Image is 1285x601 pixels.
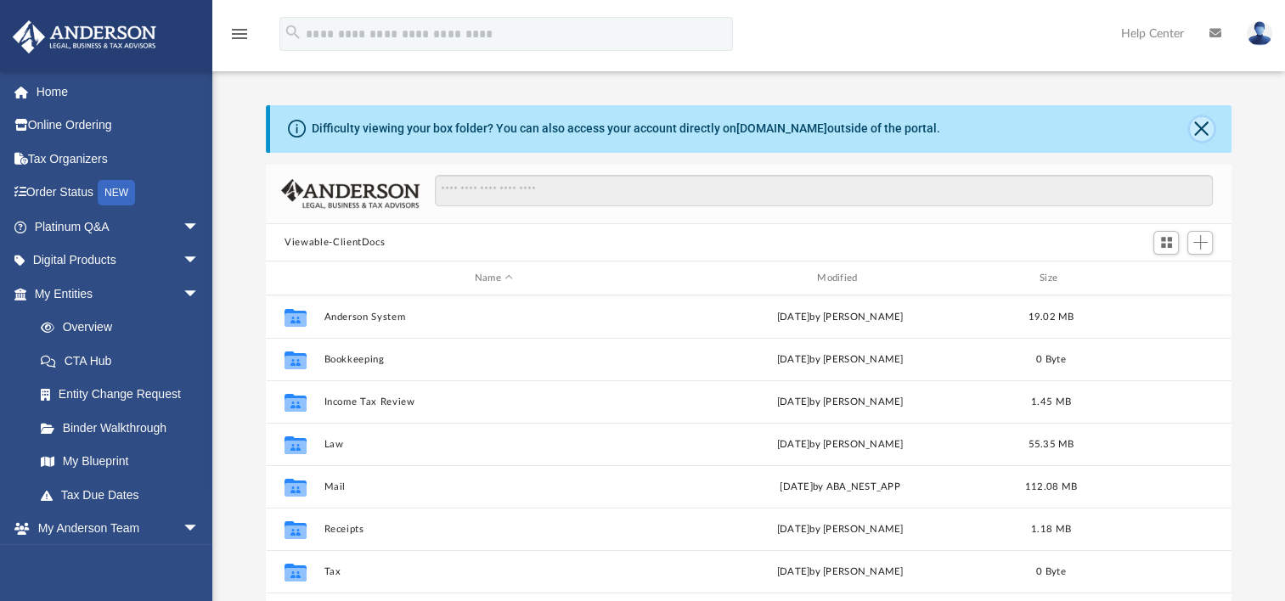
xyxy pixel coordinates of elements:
[183,277,217,312] span: arrow_drop_down
[1036,567,1066,576] span: 0 Byte
[1029,312,1074,322] span: 19.02 MB
[324,439,663,450] button: Law
[229,24,250,44] i: menu
[1036,355,1066,364] span: 0 Byte
[671,522,1010,537] div: [DATE] by [PERSON_NAME]
[24,311,225,345] a: Overview
[435,175,1213,207] input: Search files and folders
[324,566,663,577] button: Tax
[12,210,225,244] a: Platinum Q&Aarrow_drop_down
[670,271,1010,286] div: Modified
[312,120,940,138] div: Difficulty viewing your box folder? You can also access your account directly on outside of the p...
[1187,231,1213,255] button: Add
[229,32,250,44] a: menu
[183,210,217,244] span: arrow_drop_down
[12,109,225,143] a: Online Ordering
[24,478,225,512] a: Tax Due Dates
[324,354,663,365] button: Bookkeeping
[12,512,217,546] a: My Anderson Teamarrow_drop_down
[1092,271,1211,286] div: id
[671,395,1010,410] div: [DATE] by [PERSON_NAME]
[324,396,663,407] button: Income Tax Review
[671,310,1010,325] div: [DATE] by [PERSON_NAME]
[1029,440,1074,449] span: 55.35 MB
[24,445,217,479] a: My Blueprint
[12,277,225,311] a: My Entitiesarrow_drop_down
[12,244,225,278] a: Digital Productsarrow_drop_down
[324,524,663,535] button: Receipts
[324,312,663,323] button: Anderson System
[736,121,827,135] a: [DOMAIN_NAME]
[12,142,225,176] a: Tax Organizers
[24,378,225,412] a: Entity Change Request
[671,480,1010,495] div: [DATE] by ABA_NEST_APP
[324,271,663,286] div: Name
[183,512,217,547] span: arrow_drop_down
[273,271,316,286] div: id
[1190,117,1214,141] button: Close
[183,244,217,278] span: arrow_drop_down
[1025,482,1077,491] span: 112.08 MB
[1247,21,1272,46] img: User Pic
[671,437,1010,452] div: [DATE] by [PERSON_NAME]
[284,23,302,42] i: search
[1153,231,1179,255] button: Switch to Grid View
[1031,397,1071,407] span: 1.45 MB
[671,352,1010,368] div: [DATE] by [PERSON_NAME]
[671,564,1010,580] div: [DATE] by [PERSON_NAME]
[12,176,225,211] a: Order StatusNEW
[1031,525,1071,534] span: 1.18 MB
[1017,271,1085,286] div: Size
[98,180,135,205] div: NEW
[8,20,161,53] img: Anderson Advisors Platinum Portal
[285,235,385,250] button: Viewable-ClientDocs
[24,411,225,445] a: Binder Walkthrough
[12,75,225,109] a: Home
[324,481,663,492] button: Mail
[24,344,225,378] a: CTA Hub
